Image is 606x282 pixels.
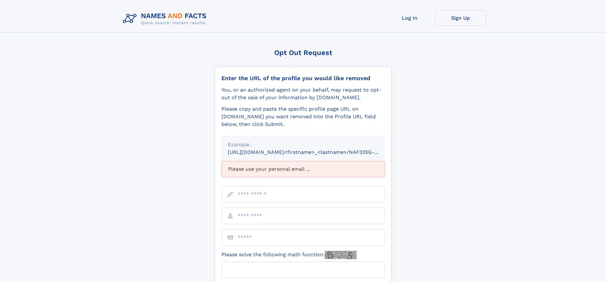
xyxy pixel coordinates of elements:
a: Log In [384,10,435,26]
div: Opt Out Request [215,49,392,57]
div: Enter the URL of the profile you would like removed [221,75,385,82]
div: Example: [228,141,379,148]
label: Please solve the following math function: [221,251,357,259]
img: Logo Names and Facts [120,10,212,27]
div: Please copy and paste the specific profile page URL on [DOMAIN_NAME] you want removed into the Pr... [221,105,385,128]
div: You, or an authorized agent on your behalf, may request to opt-out of the sale of your informatio... [221,86,385,101]
a: Sign Up [435,10,486,26]
div: Please use your personal email ... [221,161,385,177]
small: [URL][DOMAIN_NAME]<firstname>_<lastname>/NAF325G-xxxxxxxx [228,149,397,155]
